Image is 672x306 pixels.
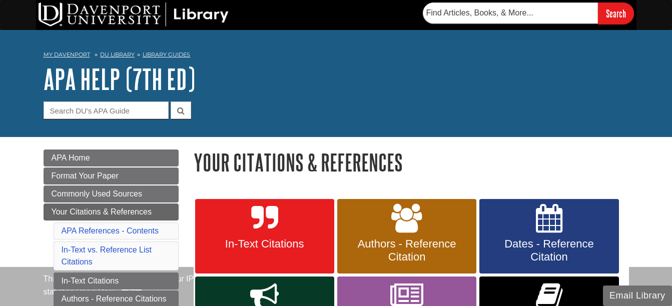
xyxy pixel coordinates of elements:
a: Your Citations & References [44,203,179,220]
span: Commonly Used Sources [52,189,142,198]
span: In-Text Citations [203,237,327,250]
a: Format Your Paper [44,167,179,184]
form: Searches DU Library's articles, books, and more [423,2,634,24]
img: DU Library [39,2,229,26]
a: In-Text Citations [54,272,179,289]
a: Dates - Reference Citation [479,199,618,274]
input: Search [598,2,634,24]
h1: Your Citations & References [194,149,629,175]
span: Dates - Reference Citation [487,237,611,263]
span: Format Your Paper [52,171,119,180]
input: Search DU's APA Guide [44,101,169,119]
input: Find Articles, Books, & More... [423,2,598,23]
nav: breadcrumb [44,48,629,64]
span: Authors - Reference Citation [345,237,469,263]
a: In-Text Citations [195,199,334,274]
a: APA Home [44,149,179,166]
button: Email Library [603,285,672,306]
a: Authors - Reference Citation [337,199,476,274]
a: Library Guides [143,51,190,58]
a: DU Library [100,51,135,58]
span: APA Home [52,153,90,162]
span: Your Citations & References [52,207,152,216]
a: My Davenport [44,50,90,59]
a: APA References - Contents [62,226,159,235]
a: APA Help (7th Ed) [44,63,195,94]
a: Commonly Used Sources [44,185,179,202]
a: In-Text vs. Reference List Citations [62,245,152,266]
